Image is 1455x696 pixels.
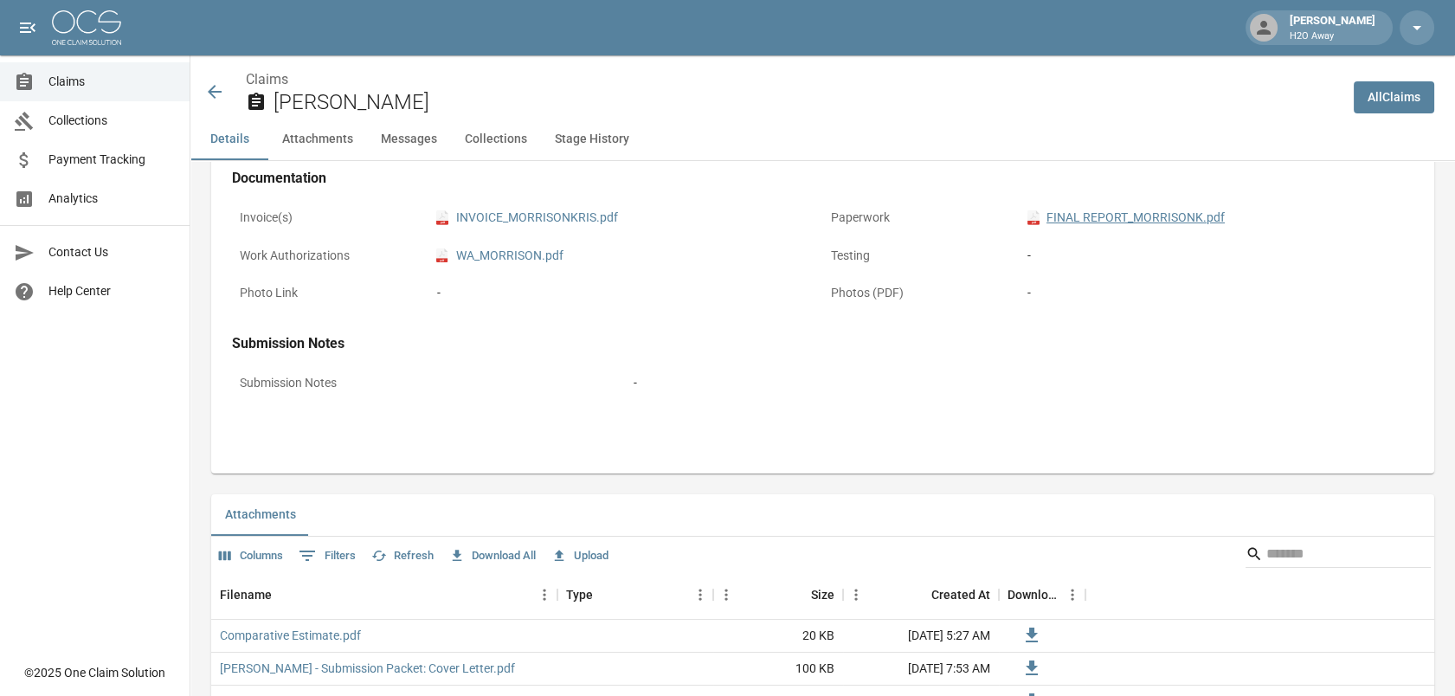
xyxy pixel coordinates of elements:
div: - [634,374,1406,392]
div: Created At [843,570,999,619]
div: Size [713,570,843,619]
span: Claims [48,73,176,91]
button: Stage History [541,119,643,160]
button: Details [190,119,268,160]
p: H2O Away [1290,29,1375,44]
a: pdfWA_MORRISON.pdf [436,247,563,265]
span: Payment Tracking [48,151,176,169]
p: Photos (PDF) [823,276,1020,310]
h2: [PERSON_NAME] [274,90,1340,115]
button: Attachments [211,494,310,536]
button: Menu [713,582,739,608]
button: Menu [687,582,713,608]
button: Collections [451,119,541,160]
h4: Documentation [232,170,1413,187]
a: Comparative Estimate.pdf [220,627,361,644]
p: Paperwork [823,201,1020,235]
button: Refresh [367,543,438,570]
button: Menu [843,582,869,608]
div: - [1027,247,1406,265]
div: - [1027,284,1406,302]
nav: breadcrumb [246,69,1340,90]
p: Submission Notes [232,366,626,400]
button: Attachments [268,119,367,160]
div: - [436,284,814,302]
span: Help Center [48,282,176,300]
a: Claims [246,71,288,87]
span: Contact Us [48,243,176,261]
img: ocs-logo-white-transparent.png [52,10,121,45]
a: AllClaims [1354,81,1434,113]
div: Size [811,570,834,619]
button: open drawer [10,10,45,45]
div: Filename [220,570,272,619]
a: pdfFINAL REPORT_MORRISONK.pdf [1027,209,1225,227]
p: Testing [823,239,1020,273]
button: Messages [367,119,451,160]
div: Download [1008,570,1059,619]
div: [PERSON_NAME] [1283,12,1382,43]
div: Type [557,570,713,619]
button: Show filters [294,542,360,570]
div: Filename [211,570,557,619]
div: 20 KB [713,620,843,653]
div: 100 KB [713,653,843,686]
button: Download All [445,543,540,570]
div: [DATE] 5:27 AM [843,620,999,653]
div: Search [1246,540,1431,571]
div: Created At [931,570,990,619]
div: © 2025 One Claim Solution [24,664,165,681]
h4: Submission Notes [232,335,1413,352]
div: anchor tabs [190,119,1455,160]
p: Photo Link [232,276,428,310]
div: Type [566,570,593,619]
span: Analytics [48,190,176,208]
button: Select columns [215,543,287,570]
a: pdfINVOICE_MORRISONKRIS.pdf [436,209,617,227]
button: Menu [1059,582,1085,608]
button: Upload [547,543,613,570]
p: Work Authorizations [232,239,428,273]
div: [DATE] 7:53 AM [843,653,999,686]
span: Collections [48,112,176,130]
p: Invoice(s) [232,201,428,235]
button: Menu [531,582,557,608]
div: Download [999,570,1085,619]
div: related-list tabs [211,494,1434,536]
a: [PERSON_NAME] - Submission Packet: Cover Letter.pdf [220,660,515,677]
